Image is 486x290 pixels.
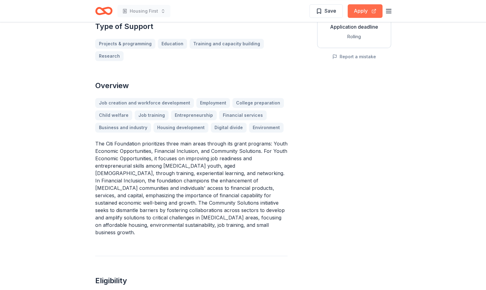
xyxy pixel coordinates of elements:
[130,7,158,15] span: Housing First
[95,39,155,49] a: Projects & programming
[322,23,386,31] div: Application deadline
[325,7,336,15] span: Save
[95,81,288,91] h2: Overview
[158,39,187,49] a: Education
[95,140,288,236] p: The Citi Foundation prioritizes three main areas through its grant programs: Youth Economic Oppor...
[348,4,382,18] button: Apply
[117,5,170,17] button: Housing First
[190,39,264,49] a: Training and capacity building
[95,22,288,31] h2: Type of Support
[95,51,124,61] a: Research
[95,4,112,18] a: Home
[322,33,386,40] div: Rolling
[309,4,343,18] button: Save
[95,276,288,286] h2: Eligibility
[332,53,376,60] button: Report a mistake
